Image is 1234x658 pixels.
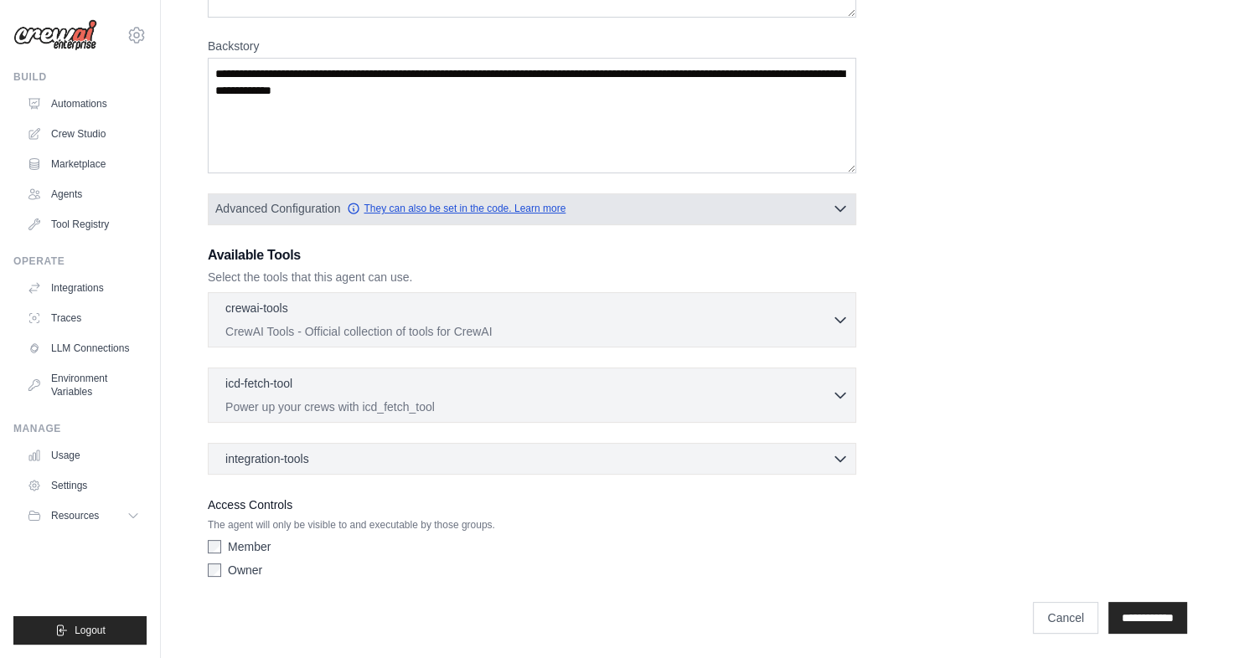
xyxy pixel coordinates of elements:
a: Traces [20,305,147,332]
button: icd-fetch-tool Power up your crews with icd_fetch_tool [215,375,849,415]
p: icd-fetch-tool [225,375,292,392]
a: Integrations [20,275,147,301]
p: Power up your crews with icd_fetch_tool [225,398,832,415]
button: crewai-tools CrewAI Tools - Official collection of tools for CrewAI [215,300,849,340]
button: Logout [13,616,147,645]
span: Advanced Configuration [215,200,340,217]
a: Settings [20,472,147,499]
label: Access Controls [208,495,856,515]
div: Manage [13,422,147,435]
a: They can also be set in the code. Learn more [347,202,565,215]
p: CrewAI Tools - Official collection of tools for CrewAI [225,323,832,340]
label: Backstory [208,38,856,54]
a: Environment Variables [20,365,147,405]
a: LLM Connections [20,335,147,362]
a: Automations [20,90,147,117]
p: crewai-tools [225,300,288,316]
button: Resources [20,502,147,529]
div: Build [13,70,147,84]
img: Logo [13,19,97,51]
button: integration-tools [215,450,849,467]
a: Usage [20,442,147,469]
button: Advanced Configuration They can also be set in the code. Learn more [209,193,855,224]
span: Logout [75,624,106,637]
p: The agent will only be visible to and executable by those groups. [208,518,856,532]
span: integration-tools [225,450,309,467]
a: Tool Registry [20,211,147,238]
p: Select the tools that this agent can use. [208,269,856,285]
a: Agents [20,181,147,208]
a: Crew Studio [20,121,147,147]
label: Member [228,538,271,555]
h3: Available Tools [208,245,856,265]
a: Marketplace [20,151,147,177]
a: Cancel [1033,602,1098,634]
span: Resources [51,509,99,522]
div: Operate [13,254,147,268]
label: Owner [228,562,262,578]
